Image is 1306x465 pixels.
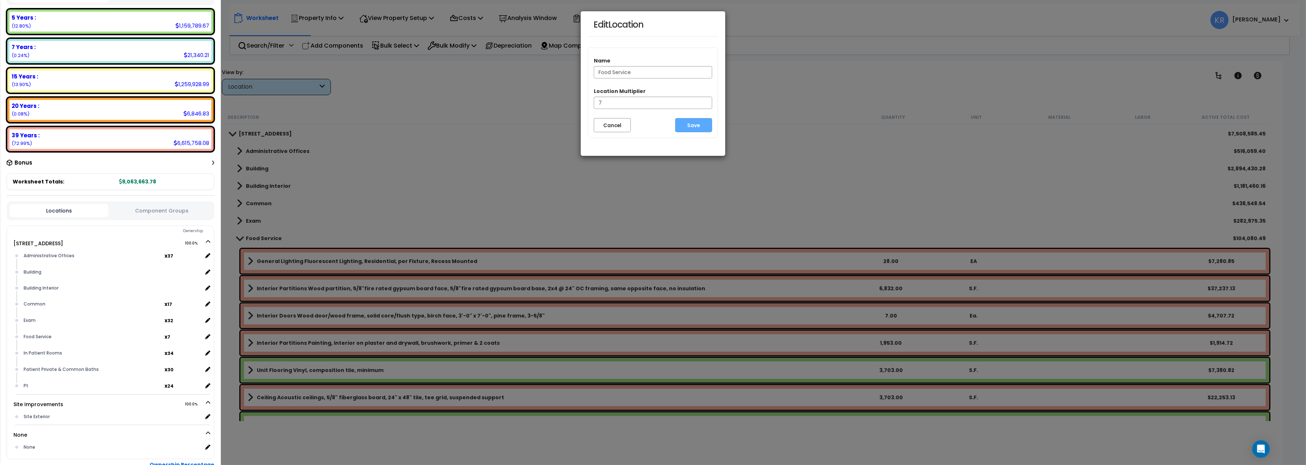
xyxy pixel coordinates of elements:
b: 15 Years : [12,73,38,80]
label: Location Multiplier [594,88,646,95]
button: Locations [9,204,109,217]
b: x [165,366,174,373]
b: x [165,252,173,259]
b: x [165,382,174,389]
div: Ownership [21,227,214,235]
span: location multiplier [165,300,202,309]
small: 24 [167,383,174,389]
div: None [22,443,202,452]
b: 5 Years : [12,14,36,21]
div: Administrative Offices [22,251,165,260]
div: 1,259,928.99 [175,80,209,88]
div: 1,159,789.67 [175,22,209,29]
small: 32 [167,318,173,324]
span: location multiplier [165,316,202,325]
h3: Bonus [15,160,32,166]
b: x [165,300,172,308]
span: 100.0% [185,239,204,248]
button: Save [675,118,712,132]
div: Building [22,268,202,276]
b: x [165,333,170,340]
div: Pt [22,381,165,390]
input: Enter multiplier [594,97,712,109]
span: location multiplier [165,381,202,391]
small: (12.80%) [12,23,31,29]
b: x [165,317,173,324]
small: (0.08%) [12,111,29,117]
b: x [165,349,174,357]
span: location multiplier [165,251,202,260]
span: location multiplier [165,349,202,358]
div: Site Exterior [22,412,202,421]
small: 37 [167,253,173,259]
small: 34 [167,351,174,356]
b: 20 Years : [12,102,39,110]
span: Worksheet Totals: [13,178,64,185]
span: location multiplier [165,332,202,341]
b: 7 Years : [12,43,36,51]
span: location multiplier [165,365,202,374]
div: 21,340.21 [184,51,209,59]
h4: Edit Location [593,19,713,31]
div: 6,615,758.08 [174,139,209,147]
small: 17 [167,302,172,307]
small: 7 [167,334,170,340]
label: Name [594,57,611,64]
button: Cancel [594,118,631,132]
small: (0.24%) [12,52,29,58]
div: In Patient Rooms [22,349,165,357]
small: (72.99%) [12,140,32,146]
span: 100.0% [185,400,204,409]
small: 30 [167,367,174,373]
small: (13.90%) [12,81,31,88]
a: [STREET_ADDRESS] [13,240,63,247]
div: Building Interior [22,284,202,292]
a: Site Improvements [13,401,63,408]
b: 39 Years : [12,132,40,139]
div: Patient Private & Common Baths [22,365,165,374]
div: Open Intercom Messenger [1252,440,1270,458]
b: 9,063,663.78 [119,178,156,185]
div: Food Service [22,332,165,341]
a: None [13,431,27,438]
div: Exam [22,316,165,325]
div: 6,846.83 [183,110,209,117]
input: Enter name [594,66,712,78]
button: Component Groups [112,207,211,215]
div: Common [22,300,165,308]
